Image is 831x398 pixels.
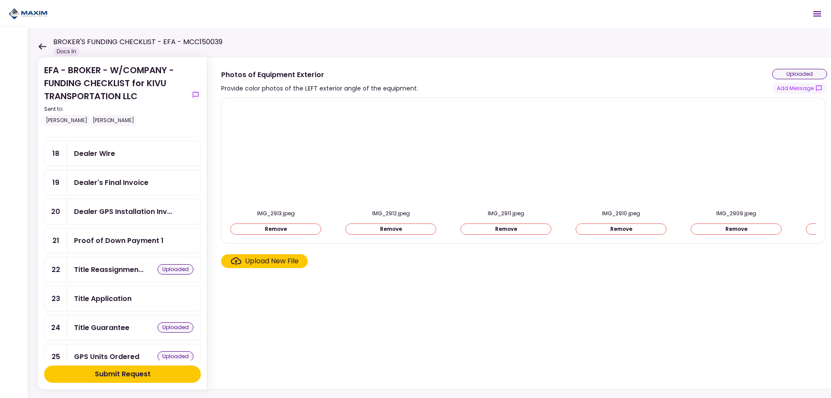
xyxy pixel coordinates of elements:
[45,199,67,224] div: 20
[74,177,148,188] div: Dealer's Final Invoice
[44,199,201,224] a: 20Dealer GPS Installation Invoice
[44,115,89,126] div: [PERSON_NAME]
[53,47,80,56] div: Docs In
[45,228,67,253] div: 21
[221,83,418,94] div: Provide color photos of the LEFT exterior angle of the equipment.
[91,115,136,126] div: [PERSON_NAME]
[691,210,782,217] div: IMG_2909.jpeg
[74,235,164,246] div: Proof of Down Payment 1
[9,7,48,20] img: Partner icon
[44,64,187,126] div: EFA - BROKER - W/COMPANY - FUNDING CHECKLIST for KIVU TRANSPORTATION LLC
[345,210,436,217] div: IMG_2912.jpeg
[158,322,193,333] div: uploaded
[44,366,201,383] button: Submit Request
[576,210,667,217] div: IMG_2910.jpeg
[461,223,551,235] button: Remove
[44,315,201,340] a: 24Title Guaranteeuploaded
[345,223,436,235] button: Remove
[45,257,67,282] div: 22
[576,223,667,235] button: Remove
[807,3,828,24] button: Open menu
[44,286,201,311] a: 23Title Application
[44,344,201,369] a: 25GPS Units Ordereduploaded
[158,351,193,362] div: uploaded
[45,141,67,166] div: 18
[45,286,67,311] div: 23
[45,344,67,369] div: 25
[772,83,827,94] button: show-messages
[158,264,193,275] div: uploaded
[95,369,151,379] div: Submit Request
[74,148,115,159] div: Dealer Wire
[44,105,187,113] div: Sent to:
[45,170,67,195] div: 19
[190,90,201,100] button: show-messages
[74,322,129,333] div: Title Guarantee
[221,254,308,268] span: Click here to upload the required document
[772,69,827,79] div: uploaded
[44,141,201,166] a: 18Dealer Wire
[74,293,132,304] div: Title Application
[74,351,139,362] div: GPS Units Ordered
[245,256,299,266] div: Upload New File
[45,315,67,340] div: 24
[44,228,201,253] a: 21Proof of Down Payment 1
[44,170,201,195] a: 19Dealer's Final Invoice
[44,257,201,282] a: 22Title Reassignmentuploaded
[230,223,321,235] button: Remove
[74,206,172,217] div: Dealer GPS Installation Invoice
[221,69,418,80] div: Photos of Equipment Exterior
[230,210,321,217] div: IMG_2913.jpeg
[74,264,144,275] div: Title Reassignment
[461,210,551,217] div: IMG_2911.jpeg
[691,223,782,235] button: Remove
[53,37,222,47] h1: BROKER'S FUNDING CHECKLIST - EFA - MCC150039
